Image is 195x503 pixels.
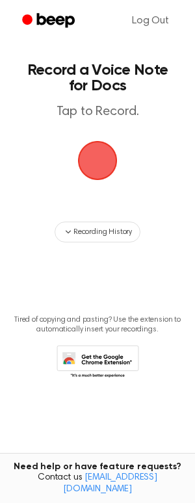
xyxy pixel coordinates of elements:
a: Beep [13,8,86,34]
h1: Record a Voice Note for Docs [23,62,172,94]
a: [EMAIL_ADDRESS][DOMAIN_NAME] [63,473,157,494]
span: Recording History [73,226,132,238]
span: Contact us [8,472,187,495]
img: Beep Logo [78,141,117,180]
a: Log Out [119,5,182,36]
p: Tired of copying and pasting? Use the extension to automatically insert your recordings. [10,315,185,335]
p: Tap to Record. [23,104,172,120]
button: Recording History [55,222,140,242]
